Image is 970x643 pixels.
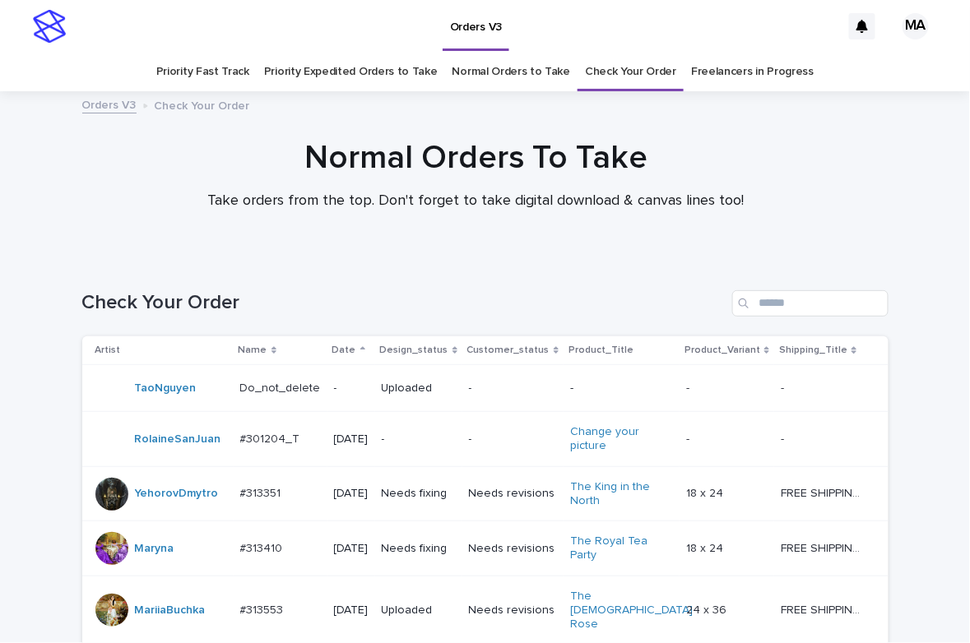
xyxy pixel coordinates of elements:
[240,483,285,501] p: #313351
[240,378,324,396] p: Do_not_delete
[686,378,693,396] p: -
[334,487,369,501] p: [DATE]
[469,542,557,556] p: Needs revisions
[453,53,571,91] a: Normal Orders to Take
[135,382,197,396] a: TaoNguyen
[33,10,66,43] img: stacker-logo-s-only.png
[82,521,889,576] tr: Maryna #313410#313410 [DATE]Needs fixingNeeds revisionsThe Royal Tea Party 18 x 2418 x 24 FREE SH...
[469,487,557,501] p: Needs revisions
[781,378,787,396] p: -
[686,600,730,618] p: 24 x 36
[82,365,889,412] tr: TaoNguyen Do_not_deleteDo_not_delete -Uploaded---- --
[779,341,847,359] p: Shipping_Title
[82,466,889,521] tr: YehorovDmytro #313351#313351 [DATE]Needs fixingNeeds revisionsThe King in the North 18 x 2418 x 2...
[334,542,369,556] p: [DATE]
[781,539,865,556] p: FREE SHIPPING - preview in 1-2 business days, after your approval delivery will take 5-10 b.d.
[903,13,929,39] div: MA
[95,341,121,359] p: Artist
[732,290,889,317] input: Search
[686,539,726,556] p: 18 x 24
[569,341,634,359] p: Product_Title
[155,95,250,113] p: Check Your Order
[469,433,557,446] p: -
[334,433,369,446] p: [DATE]
[570,590,693,631] a: The [DEMOGRAPHIC_DATA] Rose
[585,53,676,91] a: Check Your Order
[240,539,286,556] p: #313410
[685,341,760,359] p: Product_Variant
[135,487,219,501] a: YehorovDmytro
[135,542,174,556] a: Maryna
[382,382,456,396] p: Uploaded
[240,429,304,446] p: #301204_T
[686,483,726,501] p: 18 x 24
[382,433,456,446] p: -
[570,425,673,453] a: Change your picture
[156,53,249,91] a: Priority Fast Track
[82,412,889,467] tr: RolaineSanJuan #301204_T#301204_T [DATE]--Change your picture -- --
[135,433,221,446] a: RolaineSanJuan
[382,487,456,501] p: Needs fixing
[781,429,787,446] p: -
[82,95,137,113] a: Orders V3
[469,604,557,618] p: Needs revisions
[469,382,557,396] p: -
[467,341,550,359] p: Customer_status
[334,604,369,618] p: [DATE]
[239,341,267,359] p: Name
[781,600,865,618] p: FREE SHIPPING - preview in 1-2 business days, after your approval delivery will take 5-10 b.d.
[72,138,879,178] h1: Normal Orders To Take
[240,600,287,618] p: #313553
[570,480,673,508] a: The King in the North
[781,483,865,501] p: FREE SHIPPING - preview in 1-2 business days, after your approval delivery will take 5-10 b.d.
[264,53,438,91] a: Priority Expedited Orders to Take
[382,604,456,618] p: Uploaded
[380,341,448,359] p: Design_status
[691,53,814,91] a: Freelancers in Progress
[686,429,693,446] p: -
[570,534,673,562] a: The Royal Tea Party
[334,382,369,396] p: -
[570,382,673,396] p: -
[146,192,805,210] p: Take orders from the top. Don't forget to take digital download & canvas lines too!
[135,604,206,618] a: MariiaBuchka
[382,542,456,556] p: Needs fixing
[82,291,726,315] h1: Check Your Order
[332,341,356,359] p: Date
